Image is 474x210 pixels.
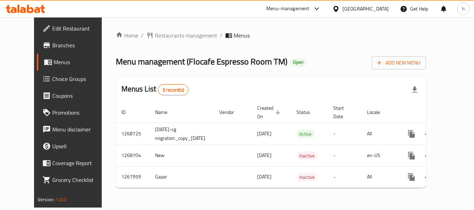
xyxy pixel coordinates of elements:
[403,147,420,164] button: more
[234,31,250,40] span: Menus
[37,37,113,54] a: Branches
[52,41,108,49] span: Branches
[403,126,420,142] button: more
[141,31,143,40] li: /
[158,87,188,93] span: 3 record(s)
[377,59,420,67] span: Add New Menu
[52,142,108,150] span: Upsell
[52,24,108,33] span: Edit Restaurant
[52,75,108,83] span: Choice Groups
[462,5,465,13] span: h
[333,104,353,121] span: Start Date
[328,166,361,188] td: -
[52,92,108,100] span: Coupons
[266,5,309,13] div: Menu-management
[52,125,108,134] span: Menu disclaimer
[158,84,188,95] div: Total records count
[420,126,437,142] button: Change Status
[149,123,214,145] td: [DATE]-cg migration_copy_[DATE]
[420,147,437,164] button: Change Status
[361,123,398,145] td: All
[296,152,318,160] span: Inactive
[296,130,314,138] span: Active
[361,166,398,188] td: All
[37,121,113,138] a: Menu disclaimer
[116,166,149,188] td: 1267959
[37,155,113,171] a: Coverage Report
[116,31,138,40] a: Home
[149,145,214,166] td: New
[257,104,282,121] span: Created On
[52,176,108,184] span: Grocery Checklist
[296,108,319,116] span: Status
[146,31,217,40] a: Restaurants management
[342,5,389,13] div: [GEOGRAPHIC_DATA]
[52,159,108,167] span: Coverage Report
[121,108,135,116] span: ID
[37,104,113,121] a: Promotions
[406,81,423,98] div: Export file
[219,108,243,116] span: Vendor
[372,56,426,69] button: Add New Menu
[37,20,113,37] a: Edit Restaurant
[121,84,188,95] h2: Menus List
[37,54,113,70] a: Menus
[328,123,361,145] td: -
[403,169,420,185] button: more
[361,145,398,166] td: en-US
[367,108,389,116] span: Locale
[155,108,176,116] span: Name
[38,195,55,204] span: Version:
[257,172,272,181] span: [DATE]
[296,173,318,181] span: Inactive
[220,31,222,40] li: /
[37,138,113,155] a: Upsell
[290,58,306,67] div: Open
[420,169,437,185] button: Change Status
[155,31,217,40] span: Restaurants management
[328,145,361,166] td: -
[116,54,287,69] span: Menu management ( Flocafe Espresso Room TM )
[37,171,113,188] a: Grocery Checklist
[37,87,113,104] a: Coupons
[37,70,113,87] a: Choice Groups
[52,108,108,117] span: Promotions
[116,31,426,40] nav: breadcrumb
[116,145,149,166] td: 1268704
[54,58,108,66] span: Menus
[257,151,272,160] span: [DATE]
[290,59,306,65] span: Open
[56,195,67,204] span: 1.0.0
[257,129,272,138] span: [DATE]
[149,166,214,188] td: Gazar
[116,123,149,145] td: 1268725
